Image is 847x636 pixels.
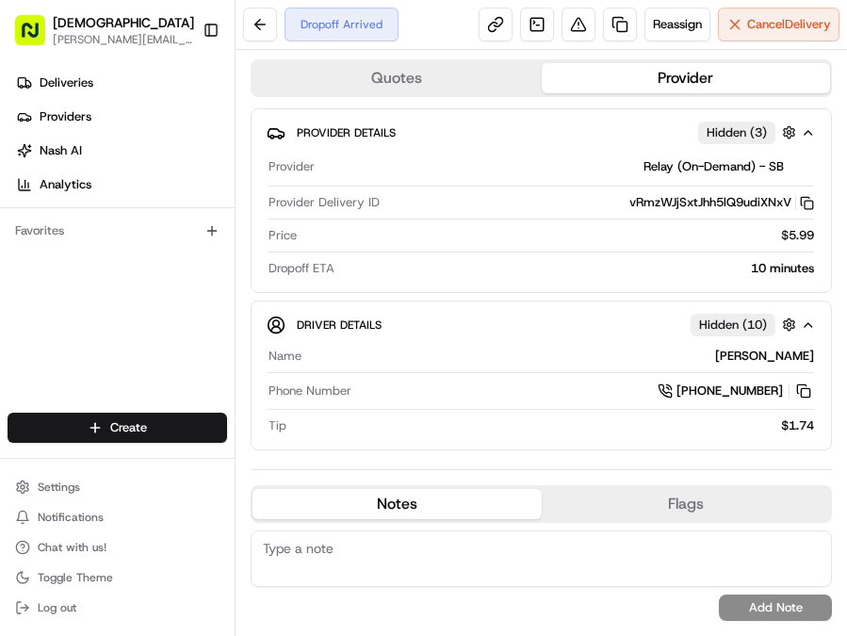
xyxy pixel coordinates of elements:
button: Create [8,413,227,443]
span: Driver Details [297,318,382,333]
span: Settings [38,480,80,495]
button: Reassign [644,8,710,41]
span: Providers [40,108,91,125]
span: Chat with us! [38,540,106,555]
span: Log out [38,600,76,615]
span: Phone Number [269,383,351,400]
span: Dropoff ETA [269,260,334,277]
div: $1.74 [294,417,814,434]
button: Flags [542,489,831,519]
button: Notes [252,489,542,519]
button: Settings [8,474,227,500]
span: Deliveries [40,74,93,91]
button: Chat with us! [8,534,227,561]
span: Nash AI [40,142,82,159]
span: $5.99 [781,227,814,244]
span: Hidden ( 10 ) [699,317,767,334]
button: Quotes [252,63,542,93]
span: Analytics [40,176,91,193]
button: Provider DetailsHidden (3) [267,117,816,148]
button: [PERSON_NAME][EMAIL_ADDRESS][DOMAIN_NAME] [53,32,194,47]
button: Hidden (10) [691,313,801,336]
span: Relay (On-Demand) - SB [643,158,784,175]
button: Provider [542,63,831,93]
span: Name [269,348,301,365]
span: Hidden ( 3 ) [707,124,767,141]
span: Provider Details [297,125,396,140]
button: Toggle Theme [8,564,227,591]
span: Toggle Theme [38,570,113,585]
button: Notifications [8,504,227,530]
span: Price [269,227,297,244]
button: Driver DetailsHidden (10) [267,309,816,340]
button: [DEMOGRAPHIC_DATA] [53,13,194,32]
span: Provider [269,158,315,175]
a: Analytics [8,170,235,200]
span: Notifications [38,510,104,525]
button: vRmzWJjSxtJhh5lQ9udiXNxV [629,194,814,211]
a: [PHONE_NUMBER] [658,381,814,401]
span: Provider Delivery ID [269,194,380,211]
a: Deliveries [8,68,235,98]
button: CancelDelivery [718,8,839,41]
span: Tip [269,417,286,434]
div: [PERSON_NAME] [309,348,814,365]
span: Reassign [653,16,702,33]
span: Cancel Delivery [747,16,831,33]
span: Create [110,419,147,436]
button: [DEMOGRAPHIC_DATA][PERSON_NAME][EMAIL_ADDRESS][DOMAIN_NAME] [8,8,195,53]
a: Nash AI [8,136,235,166]
button: Hidden (3) [698,121,801,144]
div: 10 minutes [342,260,814,277]
a: Providers [8,102,235,132]
span: [PHONE_NUMBER] [676,383,783,400]
div: Favorites [8,216,227,246]
button: Log out [8,595,227,621]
